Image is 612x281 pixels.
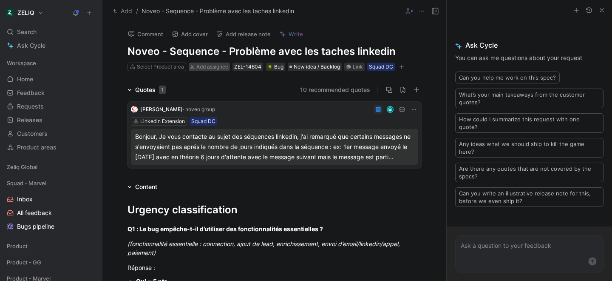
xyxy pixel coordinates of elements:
[3,193,99,206] a: Inbox
[17,209,52,217] span: All feedback
[135,132,414,162] div: Bonjour, Je vous contacte au sujet des séquences linkedin, j'ai remarqué que certains messages ne...
[17,143,57,152] span: Product areas
[142,6,294,16] span: Noveo - Sequence - Problème avec les taches linkedin
[17,116,42,124] span: Releases
[3,141,99,154] a: Product areas
[17,195,33,204] span: Inbox
[289,30,303,38] span: Write
[3,127,99,140] a: Customers
[288,63,342,71] div: New idea / Backlog
[455,138,603,158] button: Any ideas what we should ship to kill the game here?
[387,106,393,112] img: avatar
[455,40,603,50] span: Ask Cycle
[131,106,138,113] img: logo
[3,86,99,99] a: Feedback
[17,102,44,111] span: Requests
[275,28,307,40] button: Write
[168,28,212,40] button: Add cover
[7,59,36,67] span: Workspace
[7,179,46,187] span: Squad - Marvel
[159,86,166,94] div: 1
[7,258,41,267] span: Product - GG
[17,9,34,17] h1: ZELIQ
[3,39,99,52] a: Ask Cycle
[3,256,99,269] div: Product - GG
[267,63,283,71] div: Bug
[135,182,157,192] div: Content
[17,75,33,83] span: Home
[127,263,422,272] div: Réponse :
[300,85,370,95] button: 10 recommended quotes
[136,6,138,16] span: /
[353,63,363,71] div: Link
[455,113,603,133] button: How could I summarize this request with one quote?
[3,177,99,189] div: Squad - Marvel
[3,114,99,126] a: Releases
[3,161,99,176] div: Zeliq Global
[3,240,99,252] div: Product
[17,27,37,37] span: Search
[17,222,54,231] span: Bugs pipeline
[3,240,99,255] div: Product
[137,63,184,71] div: Select Product area
[183,106,215,112] span: · noveo group
[127,225,323,232] strong: Q1 : Le bug empêche-t-il d’utiliser des fonctionnalités essentielles ?
[140,117,185,126] div: Linkedin Extension
[17,89,45,97] span: Feedback
[369,63,393,71] div: Squad DC
[3,57,99,69] div: Workspace
[3,177,99,233] div: Squad - MarvelInboxAll feedbackBugs pipeline
[3,73,99,86] a: Home
[3,161,99,173] div: Zeliq Global
[196,63,228,70] span: Add assignee
[3,100,99,113] a: Requests
[6,9,14,17] img: ZELIQ
[140,106,183,112] span: [PERSON_NAME]
[455,187,603,207] button: Can you write an illustrative release note for this, before we even ship it?
[7,163,37,171] span: Zeliq Global
[294,63,340,71] span: New idea / Backlog
[127,45,422,58] h1: Noveo - Sequence - Problème avec les taches linkedin
[267,64,272,69] img: 🪲
[3,220,99,233] a: Bugs pipeline
[17,40,45,51] span: Ask Cycle
[455,72,560,83] button: Can you help me work on this spec?
[455,53,603,63] p: You can ask me questions about your request
[124,28,167,40] button: Comment
[3,7,45,19] button: ZELIQZELIQ
[455,163,603,182] button: Are there any quotes that are not covered by the specs?
[266,63,285,71] div: 🪲Bug
[455,89,603,108] button: What’s your main takeaways from the customer quotes?
[3,206,99,219] a: All feedback
[191,117,215,126] div: Squad DC
[124,85,169,95] div: Quotes1
[124,182,161,192] div: Content
[127,240,402,256] em: (fonctionnalité essentielle : connection, ajout de lead, enrichissement, envoi d’email/linkedin/a...
[111,6,134,16] button: Add
[17,129,48,138] span: Customers
[135,85,166,95] div: Quotes
[3,26,99,38] div: Search
[127,202,422,218] div: Urgency classification
[3,256,99,271] div: Product - GG
[7,242,28,250] span: Product
[212,28,275,40] button: Add release note
[234,63,261,71] div: ZEL-14604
